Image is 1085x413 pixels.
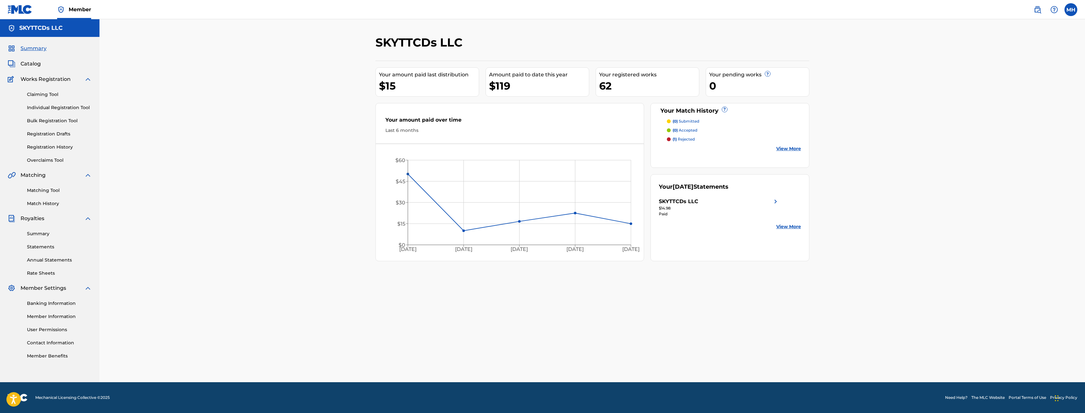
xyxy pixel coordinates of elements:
[455,246,472,253] tspan: [DATE]
[8,394,28,401] img: logo
[1053,382,1085,413] iframe: Chat Widget
[27,131,92,137] a: Registration Drafts
[945,395,968,400] a: Need Help?
[8,45,47,52] a: SummarySummary
[27,230,92,237] a: Summary
[399,246,416,253] tspan: [DATE]
[1048,3,1061,16] div: Help
[667,118,801,124] a: (0) submitted
[8,45,15,52] img: Summary
[599,79,699,93] div: 62
[385,127,634,134] div: Last 6 months
[27,270,92,277] a: Rate Sheets
[673,183,693,190] span: [DATE]
[489,79,589,93] div: $119
[27,157,92,164] a: Overclaims Tool
[659,211,779,217] div: Paid
[1050,6,1058,13] img: help
[27,200,92,207] a: Match History
[8,215,15,222] img: Royalties
[35,395,110,400] span: Mechanical Licensing Collective © 2025
[395,178,405,185] tspan: $45
[84,284,92,292] img: expand
[84,215,92,222] img: expand
[57,6,65,13] img: Top Rightsholder
[776,223,801,230] a: View More
[1050,395,1077,400] a: Privacy Policy
[673,118,699,124] p: submitted
[667,127,801,133] a: (0) accepted
[27,244,92,250] a: Statements
[8,60,41,68] a: CatalogCatalog
[21,215,44,222] span: Royalties
[971,395,1005,400] a: The MLC Website
[27,187,92,194] a: Matching Tool
[1055,389,1059,408] div: Drag
[709,71,809,79] div: Your pending works
[375,35,466,50] h2: SKYTTCDs LLC
[709,79,809,93] div: 0
[1009,395,1046,400] a: Portal Terms of Use
[395,157,405,163] tspan: $60
[397,221,405,227] tspan: $15
[667,136,801,142] a: (1) rejected
[27,313,92,320] a: Member Information
[27,104,92,111] a: Individual Registration Tool
[379,71,479,79] div: Your amount paid last distribution
[1031,3,1044,16] a: Public Search
[599,71,699,79] div: Your registered works
[659,205,779,211] div: $14.98
[84,171,92,179] img: expand
[1034,6,1041,13] img: search
[27,340,92,346] a: Contact Information
[21,60,41,68] span: Catalog
[27,300,92,307] a: Banking Information
[21,45,47,52] span: Summary
[8,171,16,179] img: Matching
[1067,288,1085,341] iframe: Resource Center
[27,117,92,124] a: Bulk Registration Tool
[659,183,728,191] div: Your Statements
[379,79,479,93] div: $15
[8,24,15,32] img: Accounts
[772,198,779,205] img: right chevron icon
[659,198,779,217] a: SKYTTCDs LLCright chevron icon$14.98Paid
[385,116,634,127] div: Your amount paid over time
[8,75,16,83] img: Works Registration
[673,128,678,133] span: (0)
[8,5,32,14] img: MLC Logo
[673,119,678,124] span: (0)
[19,24,63,32] h5: SKYTTCDs LLC
[673,127,697,133] p: accepted
[21,75,71,83] span: Works Registration
[8,60,15,68] img: Catalog
[489,71,589,79] div: Amount paid to date this year
[776,145,801,152] a: View More
[722,107,727,112] span: ?
[765,71,770,76] span: ?
[27,91,92,98] a: Claiming Tool
[27,257,92,263] a: Annual Statements
[8,284,15,292] img: Member Settings
[27,353,92,359] a: Member Benefits
[659,107,801,115] div: Your Match History
[27,326,92,333] a: User Permissions
[659,198,698,205] div: SKYTTCDs LLC
[21,284,66,292] span: Member Settings
[395,200,405,206] tspan: $30
[21,171,46,179] span: Matching
[84,75,92,83] img: expand
[511,246,528,253] tspan: [DATE]
[398,242,405,248] tspan: $0
[622,246,640,253] tspan: [DATE]
[69,6,91,13] span: Member
[673,136,695,142] p: rejected
[27,144,92,151] a: Registration History
[566,246,584,253] tspan: [DATE]
[1064,3,1077,16] div: User Menu
[673,137,677,142] span: (1)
